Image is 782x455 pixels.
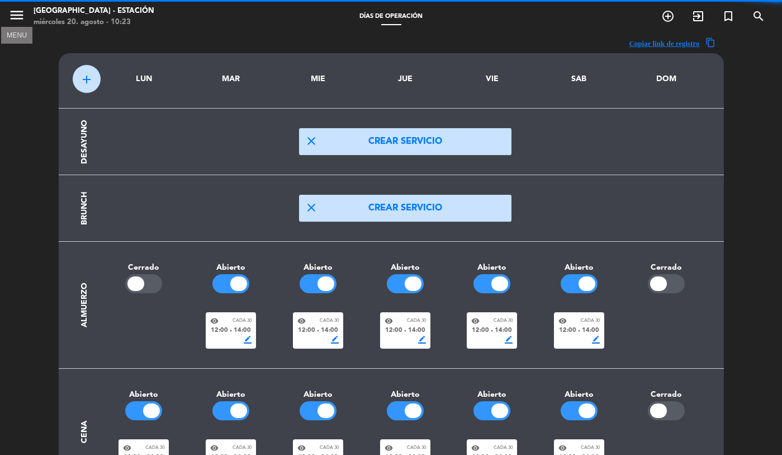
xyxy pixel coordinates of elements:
div: Abierto [362,388,449,401]
span: close [305,201,318,214]
span: visibility [471,317,480,325]
button: add [73,65,101,93]
span: 14:00 [582,326,599,336]
span: 12:00 [559,326,576,336]
div: DOM [631,73,702,86]
span: Copiar link de registro [629,37,699,49]
button: menu [8,7,25,27]
div: LUN [109,73,179,86]
span: border_color [244,336,252,344]
div: Abierto [274,388,362,401]
span: visibility [558,317,567,325]
span: content_copy [705,37,715,49]
div: Cena [78,421,91,443]
i: search [752,10,765,23]
span: fiber_manual_record [491,330,493,332]
span: Cada 30 [320,317,339,325]
span: 12:00 [298,326,315,336]
span: visibility [210,317,219,325]
span: fiber_manual_record [404,330,406,332]
span: Cada 30 [581,317,600,325]
div: Abierto [448,261,535,274]
i: turned_in_not [722,10,735,23]
div: SAB [544,73,614,86]
i: menu [8,7,25,24]
span: close [305,134,318,148]
i: add_circle_outline [661,10,675,23]
span: add [80,73,93,86]
div: Cerrado [623,388,710,401]
div: MENU [1,30,32,40]
span: visibility [297,317,306,325]
div: Almuerzo [78,283,91,327]
button: closeCrear servicio [299,128,511,155]
div: Abierto [535,261,623,274]
span: 14:00 [495,326,512,336]
span: Cada 30 [494,317,513,325]
span: 12:00 [385,326,402,336]
i: exit_to_app [691,10,705,23]
span: Cada 30 [407,317,426,325]
span: visibility [385,317,393,325]
span: fiber_manual_record [578,330,580,332]
span: Cada 30 [581,444,600,452]
div: miércoles 20. agosto - 10:23 [34,17,154,28]
span: 14:00 [234,326,251,336]
div: Cerrado [623,261,710,274]
span: Cada 30 [494,444,513,452]
span: Cada 30 [407,444,426,452]
span: border_color [592,336,600,344]
button: closeCrear servicio [299,195,511,222]
span: 14:00 [321,326,338,336]
span: fiber_manual_record [230,330,232,332]
span: visibility [123,444,131,452]
div: MAR [196,73,266,86]
span: Cada 30 [145,444,164,452]
span: border_color [418,336,426,344]
div: [GEOGRAPHIC_DATA] - Estación [34,6,154,17]
div: Desayuno [78,120,91,164]
div: JUE [370,73,440,86]
span: fiber_manual_record [317,330,319,332]
span: 12:00 [211,326,228,336]
div: Abierto [274,261,362,274]
span: Cada 30 [320,444,339,452]
span: Cada 30 [233,444,252,452]
div: Brunch [78,191,91,225]
div: Cerrado [101,261,188,274]
span: 14:00 [408,326,425,336]
div: MIE [283,73,353,86]
span: visibility [297,444,306,452]
div: Abierto [187,261,274,274]
span: visibility [385,444,393,452]
div: Abierto [187,388,274,401]
div: VIE [457,73,527,86]
span: Cada 30 [233,317,252,325]
span: visibility [471,444,480,452]
span: border_color [331,336,339,344]
div: Abierto [362,261,449,274]
span: border_color [505,336,513,344]
span: Días de Operación [354,13,428,20]
div: Abierto [101,388,188,401]
span: visibility [558,444,567,452]
span: visibility [210,444,219,452]
span: 12:00 [472,326,489,336]
div: Abierto [535,388,623,401]
div: Abierto [448,388,535,401]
